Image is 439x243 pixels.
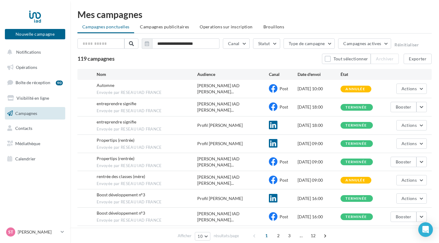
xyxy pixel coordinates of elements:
span: Post [280,159,288,164]
a: Opérations [4,61,66,74]
span: [PERSON_NAME] IAD [PERSON_NAME]... [197,174,269,186]
span: Actions [402,177,417,183]
button: Canal [223,38,250,49]
span: Post [280,86,288,91]
span: Post [280,214,288,219]
div: [DATE] 09:00 [298,177,341,183]
div: [DATE] 10:00 [298,86,341,92]
div: Open Intercom Messenger [418,222,433,237]
span: Operations sur inscription [200,24,252,29]
div: Profil [PERSON_NAME] [197,122,243,128]
button: Campagnes actives [338,38,391,49]
span: Actions [402,86,417,91]
div: terminée [345,197,367,201]
span: entreprendre signifie [97,119,136,124]
button: Statut [253,38,280,49]
button: Nouvelle campagne [5,29,65,39]
span: Envoyée par RESEAU IAD FRANCE [97,90,197,95]
span: Envoyée par RESEAU IAD FRANCE [97,199,197,205]
span: Campagnes publicitaires [140,24,189,29]
span: Envoyée par RESEAU IAD FRANCE [97,108,197,114]
div: Audience [197,71,269,77]
span: Campagnes [15,110,37,116]
div: [DATE] 18:00 [298,104,341,110]
div: [DATE] 16:00 [298,214,341,220]
span: Brouillons [263,24,284,29]
span: ... [296,231,306,241]
span: [PERSON_NAME] IAD [PERSON_NAME]... [197,83,269,95]
span: 3 [284,231,294,241]
div: Date d'envoi [298,71,341,77]
div: Mes campagnes [77,10,432,19]
span: Actions [402,141,417,146]
button: Réinitialiser [394,42,419,47]
span: Actions [402,196,417,201]
a: Contacts [4,122,66,135]
span: Automne [97,83,114,88]
a: ST [PERSON_NAME] [5,226,65,238]
button: Booster [391,212,416,222]
a: Boîte de réception90 [4,76,66,89]
div: Canal [269,71,298,77]
button: Type de campagne [284,38,335,49]
span: Afficher [178,233,191,239]
div: Profil [PERSON_NAME] [197,195,243,202]
span: Boost développement n°3 [97,210,145,216]
button: Tout sélectionner [322,54,371,64]
span: 1 [262,231,271,241]
div: terminée [345,142,367,146]
button: Actions [396,138,427,149]
span: [PERSON_NAME] IAD [PERSON_NAME]... [197,101,269,113]
button: Actions [396,175,427,185]
div: terminée [345,160,367,164]
span: Actions [402,123,417,128]
span: ST [8,229,13,235]
span: [PERSON_NAME] IAD [PERSON_NAME]... [197,156,269,168]
div: 90 [56,80,63,85]
div: annulée [345,178,365,182]
span: Post [280,177,288,183]
span: 10 [198,234,203,239]
div: terminée [345,123,367,127]
button: Actions [396,193,427,204]
a: Médiathèque [4,137,66,150]
a: Campagnes [4,107,66,120]
span: Notifications [16,49,41,55]
span: Envoyée par RESEAU IAD FRANCE [97,218,197,223]
div: Profil [PERSON_NAME] [197,141,243,147]
p: [PERSON_NAME] [18,229,58,235]
button: 10 [195,232,210,241]
a: Visibilité en ligne [4,92,66,105]
span: [PERSON_NAME] IAD [PERSON_NAME]... [197,211,269,223]
div: terminée [345,105,367,109]
div: [DATE] 16:00 [298,195,341,202]
button: Booster [391,102,416,112]
span: rentrée des classes (mère) [97,174,145,179]
span: Visibilité en ligne [16,95,49,101]
span: 2 [273,231,283,241]
span: 119 campagnes [77,55,115,62]
div: terminée [345,215,367,219]
span: Contacts [15,126,32,131]
span: Propertips (rentrée) [97,156,134,161]
div: État [341,71,384,77]
div: [DATE] 18:00 [298,122,341,128]
button: Archiver [371,54,399,64]
span: Boost développement n°3 [97,192,145,197]
div: annulée [345,87,365,91]
span: Opérations [16,65,37,70]
span: 12 [308,231,318,241]
span: Envoyée par RESEAU IAD FRANCE [97,163,197,169]
a: Calendrier [4,152,66,165]
button: Notifications [4,46,64,59]
div: [DATE] 09:00 [298,159,341,165]
span: Calendrier [15,156,36,161]
span: Envoyée par RESEAU IAD FRANCE [97,181,197,187]
div: Nom [97,71,197,77]
button: Actions [396,84,427,94]
span: Boîte de réception [16,80,50,85]
button: Exporter [404,54,432,64]
button: Booster [391,157,416,167]
span: résultats/page [214,233,239,239]
span: Post [280,104,288,109]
